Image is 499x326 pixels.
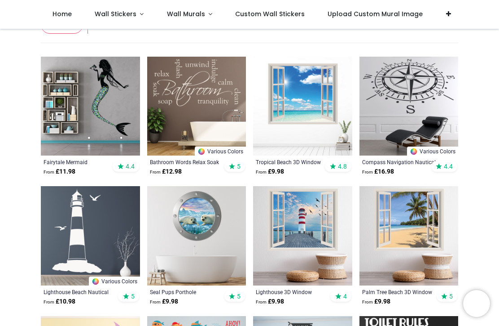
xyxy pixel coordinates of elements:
strong: £ 16.98 [362,167,394,176]
img: Color Wheel [410,147,418,156]
span: 5 [131,292,135,300]
a: Compass Navigation Nautical Sailing [362,158,437,165]
img: Compass Navigation Nautical Sailing Wall Sticker [359,57,459,156]
span: Custom Wall Stickers [235,9,305,18]
span: 4 [343,292,347,300]
span: Wall Stickers [95,9,136,18]
a: Various Colors [195,147,246,156]
span: Wall Murals [167,9,205,18]
span: From [256,170,267,174]
a: Palm Tree Beach 3D Window [362,288,437,295]
img: Palm Tree Beach 3D Window Wall Sticker [359,186,459,286]
span: From [150,170,161,174]
a: Lighthouse Beach Nautical [44,288,118,295]
strong: £ 9.98 [256,167,284,176]
strong: £ 11.98 [44,167,75,176]
img: Tropical Beach 3D Window Wall Sticker [253,57,352,156]
img: Bathroom Words Relax Soak Unwind Wall Sticker [147,57,246,156]
span: 4.4 [126,162,135,170]
span: From [362,170,373,174]
a: Seal Pups Porthole [150,288,225,295]
span: 5 [449,292,453,300]
span: From [44,170,54,174]
span: 5 [237,292,241,300]
span: From [362,299,373,304]
iframe: Brevo live chat [463,290,490,317]
span: From [150,299,161,304]
img: Color Wheel [92,277,100,286]
span: Upload Custom Mural Image [328,9,423,18]
strong: £ 9.98 [256,297,284,306]
a: Various Colors [407,147,458,156]
span: Home [53,9,72,18]
img: Fairytale Mermaid Wall Sticker - Mod9 [41,57,140,156]
strong: £ 9.98 [150,297,178,306]
span: From [256,299,267,304]
strong: £ 12.98 [150,167,182,176]
span: 4.4 [444,162,453,170]
a: Various Colors [89,277,140,286]
strong: £ 9.98 [362,297,390,306]
img: Lighthouse 3D Window Wall Sticker [253,186,352,286]
span: 4.8 [338,162,347,170]
a: Tropical Beach 3D Window [256,158,331,165]
a: Lighthouse 3D Window [256,288,331,295]
span: 5 [237,162,241,170]
img: Lighthouse Beach Nautical Wall Sticker - Mod7 [41,186,140,286]
a: Bathroom Words Relax Soak Unwind [150,158,225,165]
strong: £ 10.98 [44,297,75,306]
img: Color Wheel [197,147,206,156]
img: Seal Pups Porthole Wall Sticker [147,186,246,286]
a: Fairytale Mermaid [44,158,118,165]
span: From [44,299,54,304]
